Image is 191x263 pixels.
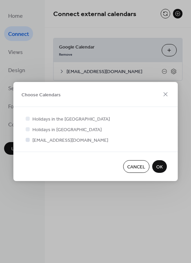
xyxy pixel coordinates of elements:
[21,91,61,98] span: Choose Calendars
[123,160,149,173] button: Cancel
[32,126,102,134] span: Holidays in [GEOGRAPHIC_DATA]
[32,116,110,123] span: Holidays in the [GEOGRAPHIC_DATA]
[156,164,163,171] span: OK
[127,164,145,171] span: Cancel
[152,160,167,173] button: OK
[32,137,108,144] span: [EMAIL_ADDRESS][DOMAIN_NAME]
